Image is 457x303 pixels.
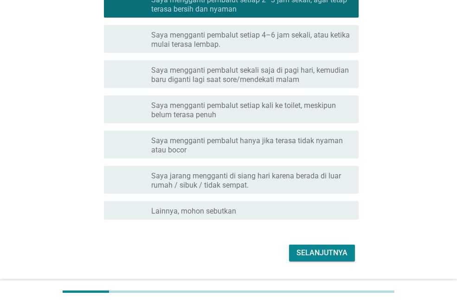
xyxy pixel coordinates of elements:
[289,245,355,261] button: Selanjutnya
[151,31,350,49] font: Saya mengganti pembalut setiap 4–6 jam sekali, atau ketika mulai terasa lembap.
[111,104,212,115] font: memeriksa
[151,136,343,154] font: Saya mengganti pembalut hanya jika terasa tidak nyaman atau bocor
[151,171,341,189] font: Saya jarang mengganti di siang hari karena berada di luar rumah / sibuk / tidak sempat.
[151,101,336,119] font: Saya mengganti pembalut setiap kali ke toilet, meskipun belum terasa penuh
[151,66,349,84] font: Saya mengganti pembalut sekali saja di pagi hari, kemudian baru diganti lagi saat sore/mendekati ...
[151,207,236,215] font: Lainnya, mohon sebutkan
[296,248,348,257] font: Selanjutnya
[111,205,212,216] font: memeriksa
[111,139,212,150] font: memeriksa
[111,174,212,185] font: memeriksa
[111,33,212,44] font: memeriksa
[111,69,212,80] font: memeriksa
